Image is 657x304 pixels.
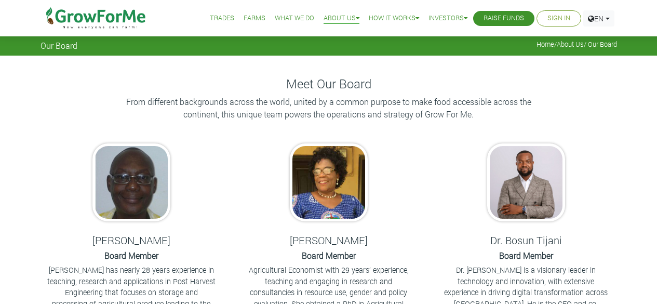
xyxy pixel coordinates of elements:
[46,234,217,246] h5: [PERSON_NAME]
[487,143,565,221] img: growforme image
[547,13,570,24] a: Sign In
[41,76,617,91] h4: Meet Our Board
[537,41,617,48] span: / / Our Board
[121,96,537,121] p: From different backgrounds across the world, united by a common purpose to make food accessible a...
[537,40,554,48] a: Home
[369,13,419,24] a: How it Works
[484,13,524,24] a: Raise Funds
[244,13,265,24] a: Farms
[92,143,170,221] img: growforme image
[428,13,467,24] a: Investors
[557,40,584,48] a: About Us
[275,13,314,24] a: What We Do
[324,13,359,24] a: About Us
[46,250,217,260] h6: Board Member
[440,234,612,246] h5: Dr. Bosun Tijani
[290,143,368,221] img: growforme image
[440,250,612,260] h6: Board Member
[210,13,234,24] a: Trades
[41,41,77,50] span: Our Board
[243,250,414,260] h6: Board Member
[583,10,614,27] a: EN
[243,234,414,246] h5: [PERSON_NAME]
